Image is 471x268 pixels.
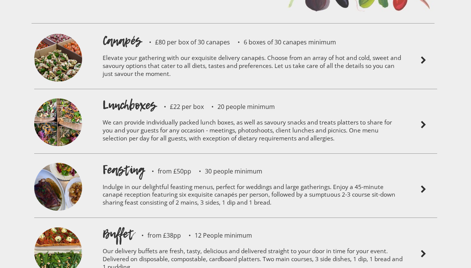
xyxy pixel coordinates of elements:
p: Indulge in our delightful feasting menus, perfect for weddings and large gatherings. Enjoy a 45-m... [103,178,403,214]
h1: Buffet [103,225,134,242]
p: 20 people minimum [204,104,275,110]
p: Elevate your gathering with our exquisite delivery canapés. Choose from an array of hot and cold,... [103,49,403,85]
h1: Feasting [103,161,144,178]
p: from £50pp [144,168,191,174]
h1: Lunchboxes [103,97,156,114]
p: 6 boxes of 30 canapes minimum [230,39,336,45]
p: from £38pp [134,232,181,238]
p: We can provide individually packed lunch boxes, as well as savoury snacks and treats platters to ... [103,114,403,150]
p: £22 per box [156,104,204,110]
p: 12 People minimum [181,232,252,238]
p: £80 per box of 30 canapes [141,39,230,45]
p: 30 people minimum [191,168,262,174]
